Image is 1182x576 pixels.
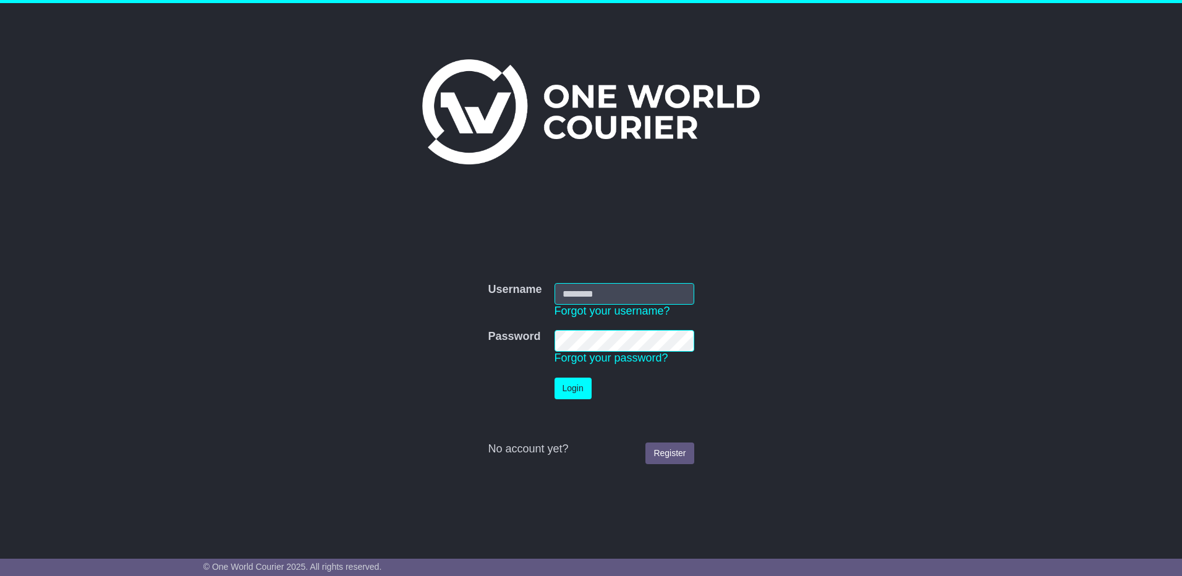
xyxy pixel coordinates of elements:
img: One World [422,59,760,164]
label: Password [488,330,540,344]
a: Forgot your username? [555,305,670,317]
label: Username [488,283,542,297]
button: Login [555,378,592,399]
div: No account yet? [488,443,694,456]
span: © One World Courier 2025. All rights reserved. [203,562,382,572]
a: Forgot your password? [555,352,668,364]
a: Register [645,443,694,464]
